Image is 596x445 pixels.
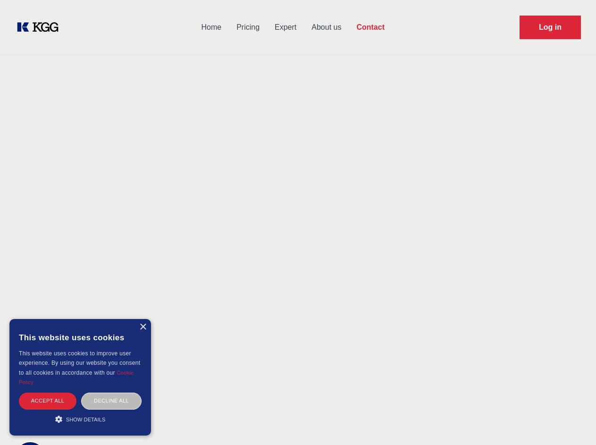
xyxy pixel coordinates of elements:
div: Show details [19,414,142,424]
a: About us [304,15,349,40]
div: Decline all [81,393,142,409]
a: Expert [267,15,304,40]
a: Contact [349,15,392,40]
div: This website uses cookies [19,326,142,349]
a: Cookie Policy [19,370,134,385]
span: This website uses cookies to improve user experience. By using our website you consent to all coo... [19,350,140,376]
a: Pricing [229,15,267,40]
a: Home [193,15,229,40]
a: Request Demo [520,16,581,39]
iframe: Chat Widget [549,400,596,445]
a: KOL Knowledge Platform: Talk to Key External Experts (KEE) [15,20,66,35]
div: Close [139,324,146,331]
div: Accept all [19,393,76,409]
span: Show details [66,417,106,422]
